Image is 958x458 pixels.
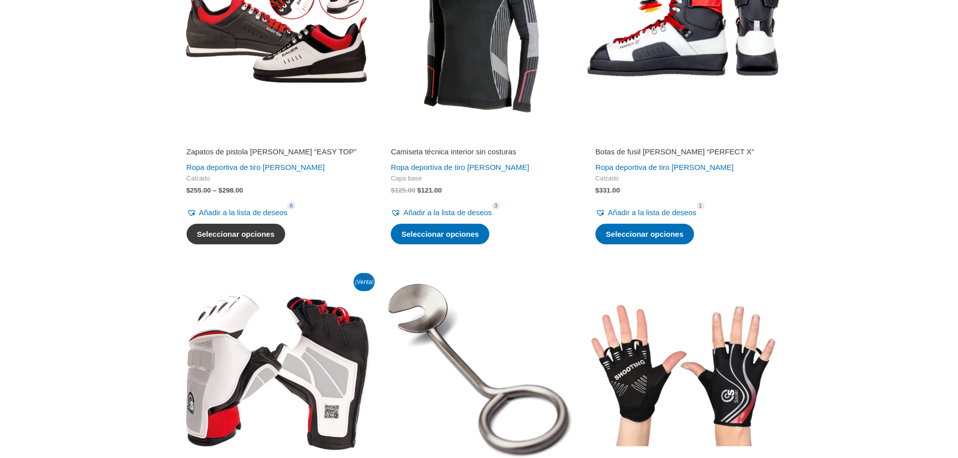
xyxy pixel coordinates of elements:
font: 298.00 [222,187,243,194]
font: $ [595,187,599,194]
font: Zapatos de pistola [PERSON_NAME] “EASY TOP” [187,147,357,156]
a: Seleccione opciones para “Zapatos de pistola SAUER "EASY TOP"” [187,224,285,245]
a: Ropa deportiva de tiro [PERSON_NAME] [187,163,325,171]
font: $ [391,187,395,194]
a: Ropa deportiva de tiro [PERSON_NAME] [595,163,734,171]
a: Seleccione opciones para “Botas de fusil SAUER "PERFECT X"” [595,224,694,245]
font: Calzado [595,174,619,182]
font: Añadir a la lista de deseos [403,208,492,217]
span: 3 [492,202,500,210]
span: 6 [287,202,295,210]
font: Capa base [391,174,422,182]
iframe: Customer reviews powered by Trustpilot [595,133,772,145]
font: 125.00 [395,187,415,194]
font: 255.00 [190,187,211,194]
a: Botas de fusil [PERSON_NAME] “PERFECT X” [595,147,772,160]
font: Añadir a la lista de deseos [199,208,288,217]
font: ¡Venta! [355,279,374,286]
span: 1 [696,202,705,210]
font: $ [187,187,191,194]
font: Seleccionar opciones [401,230,479,238]
a: Ropa deportiva de tiro [PERSON_NAME] [391,163,529,171]
a: Seleccione opciones para “Camiseta técnica interior sin costuras” [391,224,489,245]
iframe: Customer reviews powered by Trustpilot [391,133,567,145]
font: – [213,187,217,194]
font: Seleccionar opciones [197,230,275,238]
font: 121.00 [421,187,442,194]
font: 331.00 [599,187,620,194]
font: Añadir a la lista de deseos [608,208,696,217]
a: Zapatos de pistola [PERSON_NAME] “EASY TOP” [187,147,363,160]
font: Camiseta técnica interior sin costuras [391,147,516,156]
font: Botas de fusil [PERSON_NAME] “PERFECT X” [595,147,754,156]
a: Añadir a la lista de deseos [187,206,288,220]
font: Seleccionar opciones [606,230,683,238]
font: $ [218,187,222,194]
a: Añadir a la lista de deseos [391,206,492,220]
font: $ [417,187,421,194]
a: Camiseta técnica interior sin costuras [391,147,567,160]
iframe: Customer reviews powered by Trustpilot [187,133,363,145]
font: Calzado [187,174,210,182]
a: Añadir a la lista de deseos [595,206,696,220]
